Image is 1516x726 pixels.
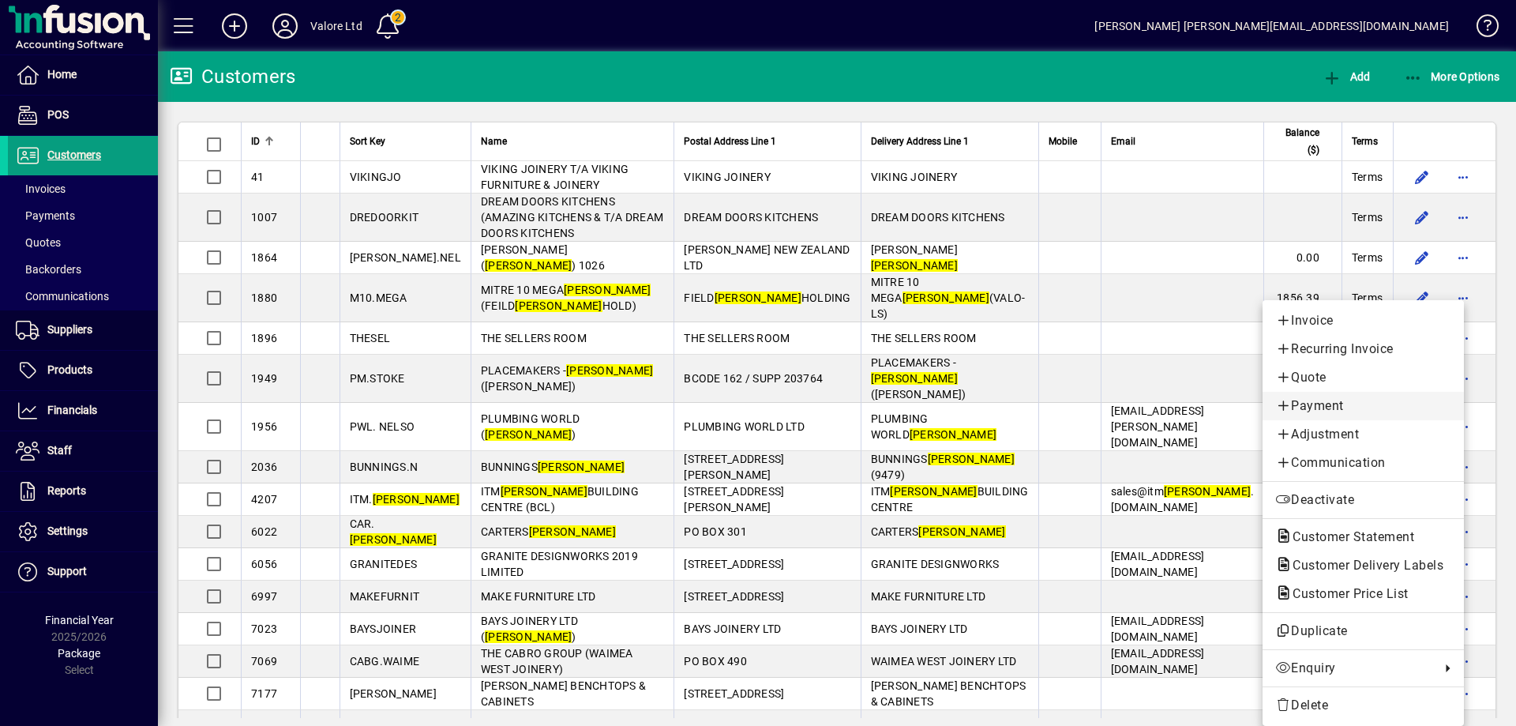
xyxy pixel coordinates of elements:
[1275,368,1451,387] span: Quote
[1275,425,1451,444] span: Adjustment
[1275,696,1451,715] span: Delete
[1275,586,1417,601] span: Customer Price List
[1275,659,1432,678] span: Enquiry
[1275,491,1451,510] span: Deactivate
[1275,397,1451,416] span: Payment
[1275,558,1451,573] span: Customer Delivery Labels
[1275,340,1451,359] span: Recurring Invoice
[1275,529,1422,544] span: Customer Statement
[1263,486,1464,514] button: Deactivate customer
[1275,311,1451,330] span: Invoice
[1275,453,1451,472] span: Communication
[1275,622,1451,641] span: Duplicate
